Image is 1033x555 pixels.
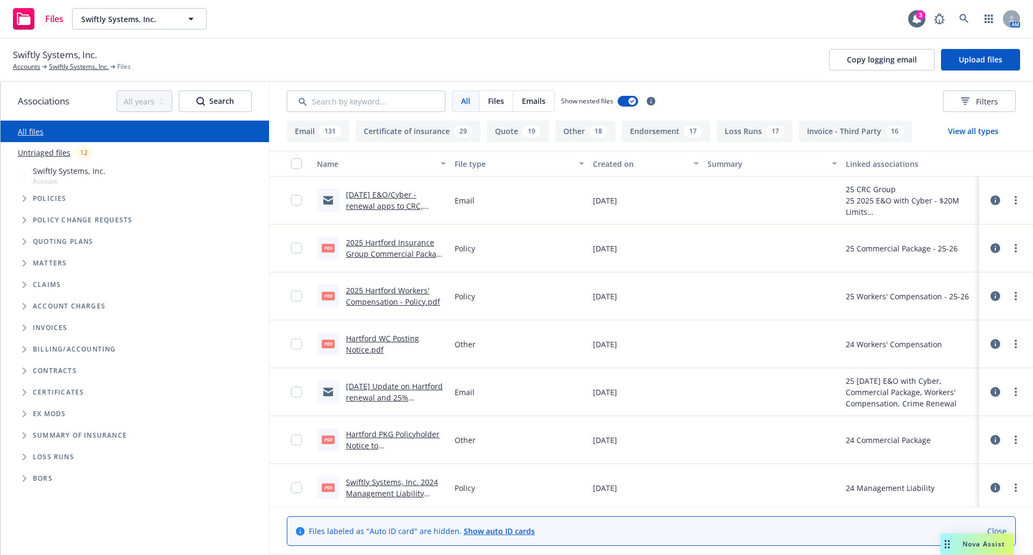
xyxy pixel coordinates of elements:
[18,147,70,158] a: Untriaged files
[291,158,302,169] input: Select all
[322,483,335,491] span: pdf
[455,387,475,398] span: Email
[196,97,205,106] svg: Search
[847,54,917,65] span: Copy logging email
[593,195,617,206] span: [DATE]
[846,158,975,170] div: Linked associations
[356,121,480,142] button: Certificate of insurance
[846,243,958,254] div: 25 Commercial Package - 25-26
[33,303,105,310] span: Account charges
[593,339,617,350] span: [DATE]
[346,333,419,355] a: Hartford WC Posting Notice.pdf
[931,121,1016,142] button: View all types
[455,243,475,254] span: Policy
[1009,433,1022,446] a: more
[291,195,302,206] input: Toggle Row Selected
[455,195,475,206] span: Email
[1009,385,1022,398] a: more
[799,121,912,142] button: Invoice - Third Party
[291,339,302,349] input: Toggle Row Selected
[291,291,302,301] input: Toggle Row Selected
[322,340,335,348] span: pdf
[33,177,105,186] span: Account
[33,195,67,202] span: Policies
[33,389,84,396] span: Certificates
[940,533,1014,555] button: Nova Assist
[916,10,925,20] div: 3
[322,244,335,252] span: pdf
[461,95,470,107] span: All
[943,90,1016,112] button: Filters
[313,151,450,177] button: Name
[287,90,445,112] input: Search by keyword...
[13,48,97,62] span: Swiftly Systems, Inc.
[953,8,975,30] a: Search
[287,121,349,142] button: Email
[488,95,504,107] span: Files
[593,291,617,302] span: [DATE]
[9,4,68,34] a: Files
[846,291,969,302] div: 25 Workers' Compensation - 25-26
[593,434,617,446] span: [DATE]
[455,434,476,446] span: Other
[684,125,702,137] div: 17
[33,238,94,245] span: Quoting plans
[940,533,954,555] div: Drag to move
[72,8,207,30] button: Swiftly Systems, Inc.
[18,127,44,137] a: All files
[589,151,704,177] button: Created on
[929,8,950,30] a: Report a Bug
[346,429,440,462] a: Hartford PKG Policyholder Notice to [GEOGRAPHIC_DATA]pdf
[346,237,445,270] a: 2025 Hartford Insurance Group Commercial Package Policy.pdf
[1009,194,1022,207] a: more
[33,368,77,374] span: Contracts
[196,91,234,111] div: Search
[589,125,607,137] div: 18
[33,217,132,223] span: Policy change requests
[179,90,252,112] button: SearchSearch
[846,375,975,409] div: 25 [DATE] E&O with Cyber, Commercial Package, Workers' Compensation, Crime Renewal
[33,260,67,266] span: Matters
[346,477,438,510] a: Swiftly Systems, Inc. 2024 Management Liability Policy (Applied).pdf
[961,96,998,107] span: Filters
[846,195,975,217] div: 25 2025 E&O with Cyber - $20M Limits
[33,411,66,417] span: Ex Mods
[291,243,302,254] input: Toggle Row Selected
[322,292,335,300] span: pdf
[13,62,40,72] a: Accounts
[455,339,476,350] span: Other
[455,482,475,494] span: Policy
[319,125,341,137] div: 131
[346,285,440,307] a: 2025 Hartford Workers' Compensation - Policy.pdf
[18,94,69,108] span: Associations
[522,125,541,137] div: 19
[33,282,61,288] span: Claims
[593,387,617,398] span: [DATE]
[81,13,174,25] span: Swiftly Systems, Inc.
[346,381,443,414] a: [DATE] Update on Hartford renewal and 25% increase.msg
[987,525,1007,537] a: Close
[49,62,109,72] a: Swiftly Systems, Inc.
[963,539,1005,549] span: Nova Assist
[846,434,931,446] div: 24 Commercial Package
[703,151,841,177] button: Summary
[75,146,93,159] div: 12
[1009,481,1022,494] a: more
[555,121,615,142] button: Other
[317,158,434,170] div: Name
[450,151,588,177] button: File type
[487,121,549,142] button: Quote
[464,526,535,536] a: Show auto ID cards
[622,121,710,142] button: Endorsement
[455,158,572,170] div: File type
[1,163,269,339] div: Tree Example
[978,8,1000,30] a: Switch app
[33,475,53,482] span: BORs
[886,125,904,137] div: 16
[33,165,105,177] span: Swiftly Systems, Inc.
[846,482,935,494] div: 24 Management Liability
[1009,242,1022,255] a: more
[1,339,269,489] div: Folder Tree Example
[829,49,935,71] button: Copy logging email
[846,184,975,195] div: 25 CRC Group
